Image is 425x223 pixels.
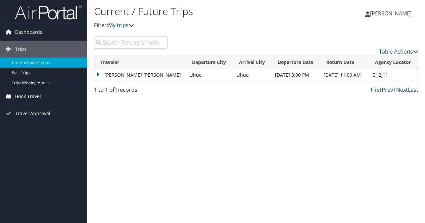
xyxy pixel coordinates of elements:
th: Departure City: activate to sort column ascending [186,56,233,69]
th: Arrival City: activate to sort column ascending [233,56,272,69]
a: Prev [382,86,393,93]
a: 1 [393,86,396,93]
td: [DATE] 11:00 AM [320,69,369,81]
span: Book Travel [15,88,41,105]
td: [DATE] 3:00 PM [272,69,320,81]
span: Travel Approval [15,105,50,122]
th: Departure Date: activate to sort column descending [272,56,320,69]
a: [PERSON_NAME] [365,3,418,23]
a: Table Actions [379,48,418,55]
h1: Current / Future Trips [94,4,310,18]
a: Next [396,86,408,93]
input: Search Traveler or Arrival City [94,36,168,49]
span: 1 [114,86,117,93]
td: Lihue [233,69,272,81]
div: 1 to 1 of records [94,86,168,97]
a: First [371,86,382,93]
td: CH2J11 [369,69,418,81]
span: Dashboards [15,24,42,41]
th: Traveler: activate to sort column ascending [94,56,186,69]
a: My trips [108,21,134,29]
a: Last [408,86,418,93]
span: [PERSON_NAME] [370,10,412,17]
td: [PERSON_NAME] [PERSON_NAME] [94,69,186,81]
td: Lihue [186,69,233,81]
p: Filter: [94,21,310,30]
span: Trips [15,41,27,58]
th: Agency Locator: activate to sort column ascending [369,56,418,69]
img: airportal-logo.png [15,4,82,20]
th: Return Date: activate to sort column ascending [320,56,369,69]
